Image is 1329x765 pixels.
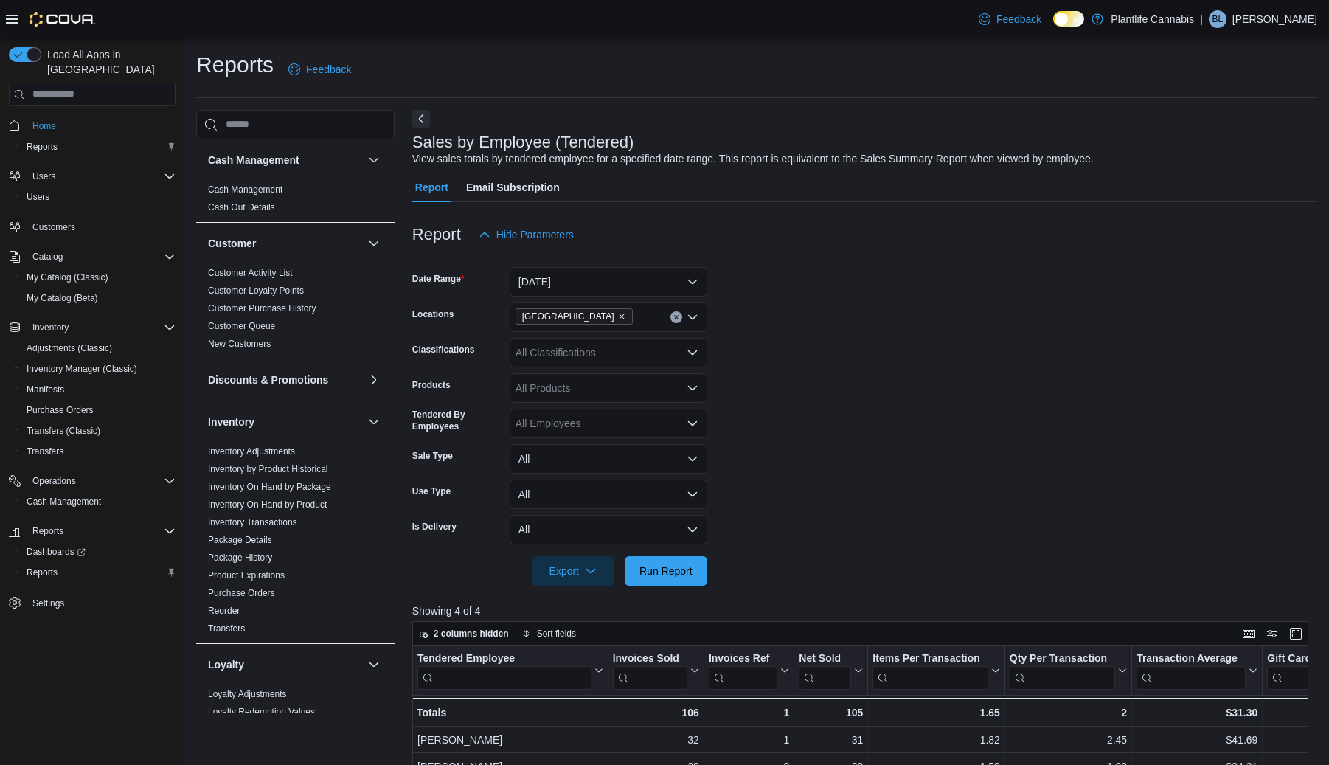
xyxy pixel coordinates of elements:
button: Cash Management [15,491,181,512]
h3: Sales by Employee (Tendered) [412,134,634,151]
span: Package Details [208,534,272,546]
span: Dashboards [21,543,176,561]
a: Product Expirations [208,570,285,581]
div: Inventory [196,443,395,643]
a: Home [27,117,62,135]
div: Net Sold [799,651,851,665]
a: Transfers [208,623,245,634]
span: Users [32,170,55,182]
div: Invoices Ref [709,651,777,665]
a: Customer Loyalty Points [208,285,304,296]
button: Users [15,187,181,207]
button: Operations [3,471,181,491]
div: Items Per Transaction [872,651,988,665]
button: Customers [3,216,181,238]
button: My Catalog (Classic) [15,267,181,288]
a: Adjustments (Classic) [21,339,118,357]
input: Dark Mode [1053,11,1084,27]
span: Transfers [27,446,63,457]
a: Reorder [208,606,240,616]
button: Net Sold [799,651,863,689]
span: My Catalog (Beta) [21,289,176,307]
span: New Customers [208,338,271,350]
span: Purchase Orders [208,587,275,599]
button: Users [27,167,61,185]
span: Reports [27,567,58,578]
button: Keyboard shortcuts [1240,625,1257,643]
button: Cash Management [208,153,362,167]
button: Catalog [3,246,181,267]
a: Dashboards [15,541,181,562]
label: Date Range [412,273,465,285]
a: Customer Activity List [208,268,293,278]
button: Customer [365,235,383,252]
span: Feedback [996,12,1041,27]
a: Reports [21,138,63,156]
span: Home [32,120,56,132]
div: 1.82 [872,731,1000,749]
span: My Catalog (Classic) [27,271,108,283]
a: Transfers [21,443,69,460]
h3: Report [412,226,461,243]
span: Loyalty Adjustments [208,688,287,700]
button: 2 columns hidden [413,625,515,643]
span: Users [21,188,176,206]
div: 2 [1010,704,1127,721]
div: 2.45 [1010,731,1127,749]
button: [DATE] [510,267,707,297]
div: Net Sold [799,651,851,689]
a: Purchase Orders [21,401,100,419]
span: Inventory On Hand by Package [208,481,331,493]
button: My Catalog (Beta) [15,288,181,308]
span: Hide Parameters [496,227,574,242]
label: Use Type [412,485,451,497]
label: Classifications [412,344,475,356]
a: Cash Management [21,493,107,510]
div: Transaction Average [1137,651,1246,689]
div: Qty Per Transaction [1010,651,1115,665]
button: Remove Calgary - University District from selection in this group [617,312,626,321]
div: $31.30 [1137,704,1257,721]
div: Loyalty [196,685,395,727]
h3: Inventory [208,415,254,429]
button: Enter fullscreen [1287,625,1305,643]
a: My Catalog (Classic) [21,269,114,286]
a: Customer Purchase History [208,303,316,314]
button: Reports [15,136,181,157]
span: Dashboards [27,546,86,558]
span: Inventory Manager (Classic) [27,363,137,375]
span: Customer Purchase History [208,302,316,314]
span: Cash Out Details [208,201,275,213]
div: Invoices Sold [612,651,687,665]
a: Loyalty Redemption Values [208,707,315,717]
button: Loyalty [208,657,362,672]
button: Invoices Ref [709,651,789,689]
nav: Complex example [9,109,176,652]
div: Invoices Ref [709,651,777,689]
a: Inventory On Hand by Product [208,499,327,510]
button: All [510,444,707,474]
label: Sale Type [412,450,453,462]
a: Package History [208,553,272,563]
span: Inventory [27,319,176,336]
button: Qty Per Transaction [1010,651,1127,689]
span: Adjustments (Classic) [21,339,176,357]
div: 1 [709,704,789,721]
span: Transfers [21,443,176,460]
a: Dashboards [21,543,91,561]
a: Users [21,188,55,206]
a: Cash Management [208,184,282,195]
img: Cova [30,12,95,27]
a: Inventory by Product Historical [208,464,328,474]
span: Manifests [27,384,64,395]
div: Items Per Transaction [872,651,988,689]
span: Reports [27,522,176,540]
a: Feedback [282,55,357,84]
span: Sort fields [537,628,576,640]
button: Items Per Transaction [872,651,1000,689]
span: Customers [32,221,75,233]
span: Catalog [27,248,176,266]
button: Run Report [625,556,707,586]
